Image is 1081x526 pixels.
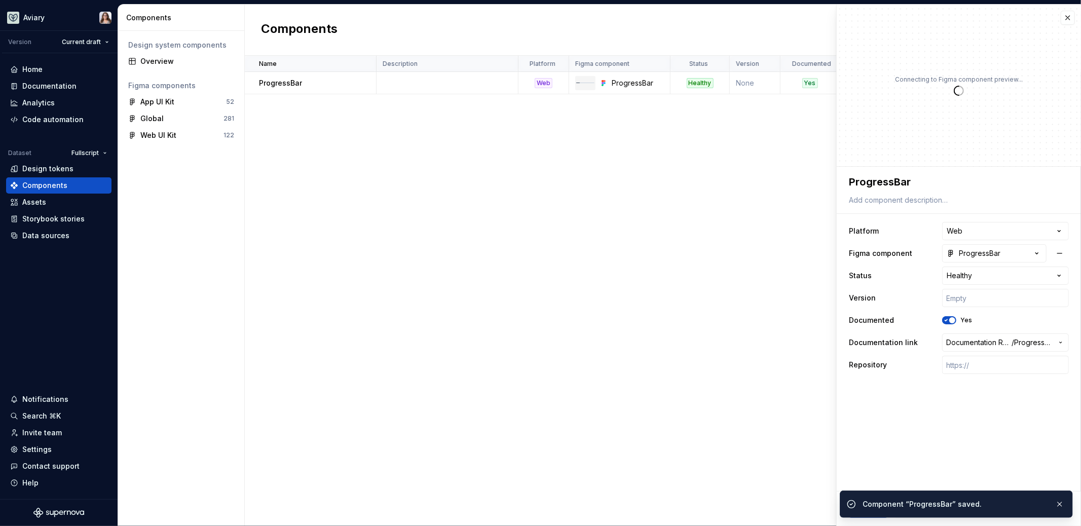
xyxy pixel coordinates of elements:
[22,180,67,191] div: Components
[383,60,418,68] p: Description
[1012,337,1014,348] span: /
[259,60,277,68] p: Name
[71,149,99,157] span: Fullscript
[946,337,1012,348] span: Documentation Root /
[530,60,555,68] p: Platform
[960,316,972,324] label: Yes
[6,111,111,128] a: Code automation
[535,78,552,88] div: Web
[6,228,111,244] a: Data sources
[126,13,240,23] div: Components
[802,78,818,88] div: Yes
[849,226,879,236] label: Platform
[849,248,912,258] label: Figma component
[62,38,101,46] span: Current draft
[6,391,111,407] button: Notifications
[792,60,831,68] p: Documented
[128,40,234,50] div: Design system components
[849,337,918,348] label: Documentation link
[6,95,111,111] a: Analytics
[22,461,80,471] div: Contact support
[1014,337,1053,348] span: ProgressBar
[6,408,111,424] button: Search ⌘K
[57,35,114,49] button: Current draft
[8,149,31,157] div: Dataset
[22,428,62,438] div: Invite team
[128,81,234,91] div: Figma components
[849,271,872,281] label: Status
[612,78,664,88] div: ProgressBar
[22,164,73,174] div: Design tokens
[124,94,238,110] a: App UI Kit52
[67,146,111,160] button: Fullscript
[22,231,69,241] div: Data sources
[6,475,111,491] button: Help
[124,127,238,143] a: Web UI Kit122
[23,13,45,23] div: Aviary
[140,114,164,124] div: Global
[687,78,714,88] div: Healthy
[736,60,759,68] p: Version
[124,110,238,127] a: Global281
[6,425,111,441] a: Invite team
[730,72,780,94] td: None
[6,61,111,78] a: Home
[6,177,111,194] a: Components
[22,411,61,421] div: Search ⌘K
[259,78,302,88] p: ProgressBar
[140,97,174,107] div: App UI Kit
[6,211,111,227] a: Storybook stories
[6,458,111,474] button: Contact support
[124,53,238,69] a: Overview
[6,78,111,94] a: Documentation
[99,12,111,24] img: Brittany Hogg
[7,12,19,24] img: 256e2c79-9abd-4d59-8978-03feab5a3943.png
[942,289,1069,307] input: Empty
[22,81,77,91] div: Documentation
[849,315,894,325] label: Documented
[22,98,55,108] div: Analytics
[140,56,234,66] div: Overview
[6,194,111,210] a: Assets
[6,161,111,177] a: Design tokens
[261,21,338,39] h2: Components
[33,508,84,518] svg: Supernova Logo
[226,98,234,106] div: 52
[22,478,39,488] div: Help
[895,76,1023,84] p: Connecting to Figma component preview...
[22,197,46,207] div: Assets
[223,131,234,139] div: 122
[942,244,1047,262] button: ProgressBar
[847,173,1067,191] textarea: ProgressBar
[8,38,31,46] div: Version
[690,60,709,68] p: Status
[22,394,68,404] div: Notifications
[863,499,1047,509] div: Component “ProgressBar” saved.
[223,115,234,123] div: 281
[947,248,1000,258] div: ProgressBar
[22,64,43,74] div: Home
[22,115,84,125] div: Code automation
[6,441,111,458] a: Settings
[22,444,52,455] div: Settings
[575,60,629,68] p: Figma component
[140,130,176,140] div: Web UI Kit
[22,214,85,224] div: Storybook stories
[849,293,876,303] label: Version
[942,356,1069,374] input: https://
[849,360,887,370] label: Repository
[2,7,116,28] button: AviaryBrittany Hogg
[942,333,1069,352] button: Documentation Root//ProgressBar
